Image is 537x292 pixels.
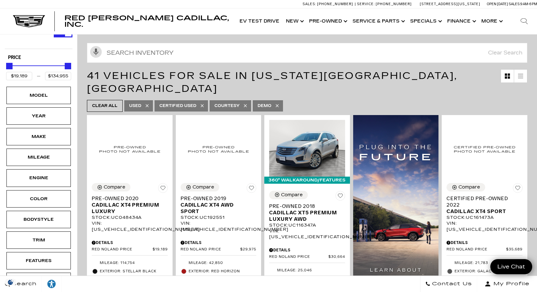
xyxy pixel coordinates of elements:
span: Red Noland Price [447,247,506,252]
img: 2019 Cadillac XT4 AWD Sport [181,120,257,179]
div: Trim [23,237,55,244]
input: Search Inventory [87,43,527,63]
div: 360° WalkAround/Features [264,177,350,184]
span: Pre-Owned 2020 [92,195,163,202]
div: Pricing Details - Pre-Owned 2020 Cadillac XT4 Premium Luxury [92,240,168,246]
span: $30,664 [328,255,345,259]
span: Certified Pre-Owned 2022 [447,195,518,208]
img: 2018 Cadillac XT5 Premium Luxury AWD [269,120,345,177]
span: Cadillac XT4 AWD Sport [181,202,252,215]
li: Mileage: 21,783 [447,259,523,267]
div: Pricing Details - Certified Pre-Owned 2022 Cadillac XT4 Sport [447,240,523,246]
span: Demo [258,102,271,110]
span: Cadillac XT4 Premium Luxury [92,202,163,215]
span: 41 Vehicles for Sale in [US_STATE][GEOGRAPHIC_DATA], [GEOGRAPHIC_DATA] [87,70,457,94]
a: [STREET_ADDRESS][US_STATE] [420,2,480,6]
span: Courtesy [214,102,240,110]
a: Pre-Owned 2019Cadillac XT4 AWD Sport [181,195,257,215]
div: Maximum Price [65,63,71,69]
button: Compare Vehicle [92,183,130,191]
div: Stock : UC161473A [447,215,523,220]
div: Bodystyle [23,216,55,223]
img: Cadillac Dark Logo with Cadillac White Text [13,15,45,27]
button: Compare Vehicle [181,183,219,191]
div: YearYear [6,107,71,125]
img: 2020 Cadillac XT4 Premium Luxury [92,120,168,179]
span: Live Chat [494,263,528,270]
span: [PHONE_NUMBER] [317,2,353,6]
div: Year [23,112,55,120]
span: Exterior: Stellar Black Metallic [100,268,168,281]
div: Pricing Details - Pre-Owned 2019 Cadillac XT4 AWD Sport [181,240,257,246]
div: EngineEngine [6,169,71,187]
span: 9 AM-6 PM [520,2,537,6]
a: Explore your accessibility options [42,276,61,292]
a: Grid View [501,70,514,83]
li: Mileage: 42,850 [181,259,257,267]
div: Color [23,195,55,202]
li: Mileage: 25,046 [269,266,345,275]
div: Pricing Details - Pre-Owned 2018 Cadillac XT5 Premium Luxury AWD [269,247,345,253]
a: Pre-Owned [306,8,349,34]
span: Cadillac XT4 Sport [447,208,518,215]
span: Search [10,279,37,288]
span: [PHONE_NUMBER] [376,2,412,6]
button: Save Vehicle [513,183,523,195]
span: Exterior: Red Horizon Tintcoat [189,268,257,281]
button: Open user profile menu [477,276,537,292]
button: Save Vehicle [158,183,168,195]
div: Mileage [23,154,55,161]
div: VIN: [US_VEHICLE_IDENTIFICATION_NUMBER] [447,220,523,232]
input: Maximum [45,72,71,80]
div: Price [6,61,71,80]
li: Mileage: 114,754 [92,259,168,267]
span: Red [PERSON_NAME] Cadillac, Inc. [64,14,229,28]
a: Specials [407,8,444,34]
section: Click to Open Cookie Consent Modal [3,279,18,286]
span: $19,189 [153,247,168,252]
div: Compare [458,184,480,190]
div: Stock : UC116347A [269,222,345,228]
div: ColorColor [6,190,71,208]
div: Make [23,133,55,140]
h5: Price [8,55,69,61]
button: Save Vehicle [247,183,256,195]
div: Compare [104,184,125,190]
span: Open [DATE] [487,2,508,6]
svg: Click to toggle on voice search [90,46,102,58]
a: Certified Pre-Owned 2022Cadillac XT4 Sport [447,195,523,215]
span: $35,689 [506,247,523,252]
div: FeaturesFeatures [6,252,71,269]
span: Red Noland Price [269,255,328,259]
a: Pre-Owned 2020Cadillac XT4 Premium Luxury [92,195,168,215]
div: Minimum Price [6,63,13,69]
div: Compare [281,192,303,198]
span: Cadillac XT5 Premium Luxury AWD [269,209,340,222]
a: Red Noland Price $19,189 [92,247,168,252]
span: Certified Used [159,102,196,110]
div: VIN: [US_VEHICLE_IDENTIFICATION_NUMBER] [269,228,345,240]
div: Explore your accessibility options [42,279,61,289]
div: FueltypeFueltype [6,273,71,290]
a: Service & Parts [349,8,407,34]
span: Clear All [92,102,118,110]
a: Red Noland Price $29,975 [181,247,257,252]
div: Engine [23,174,55,181]
button: Save Vehicle [335,191,345,203]
div: Features [23,257,55,264]
a: Live Chat [490,259,532,274]
div: TrimTrim [6,231,71,249]
div: MileageMileage [6,149,71,166]
span: Red Noland Price [92,247,153,252]
input: Minimum [6,72,32,80]
div: Model [23,92,55,99]
span: Used [129,102,141,110]
span: Contact Us [430,279,472,288]
span: Pre-Owned 2018 [269,203,340,209]
div: Compare [193,184,214,190]
span: Sales: [303,2,316,6]
span: Service: [357,2,375,6]
span: Red Noland Price [181,247,240,252]
div: Search [511,8,537,34]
